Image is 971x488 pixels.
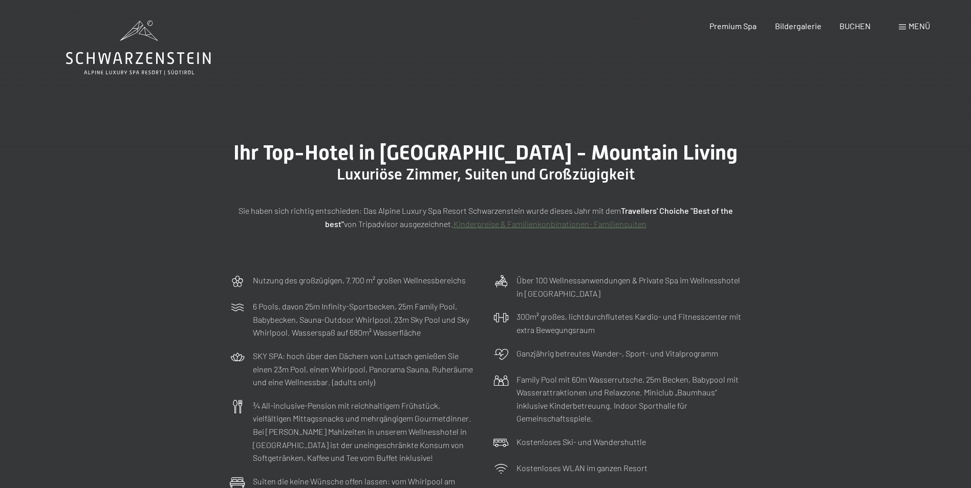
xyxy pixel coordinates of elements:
[253,300,478,339] p: 6 Pools, davon 25m Infinity-Sportbecken, 25m Family Pool, Babybecken, Sauna-Outdoor Whirlpool, 23...
[839,21,871,31] a: BUCHEN
[709,21,757,31] a: Premium Spa
[516,373,742,425] p: Family Pool mit 60m Wasserrutsche, 25m Becken, Babypool mit Wasserattraktionen und Relaxzone. Min...
[909,21,930,31] span: Menü
[516,435,646,449] p: Kostenloses Ski- und Wandershuttle
[516,274,742,300] p: Über 100 Wellnessanwendungen & Private Spa im Wellnesshotel in [GEOGRAPHIC_DATA]
[337,165,635,183] span: Luxuriöse Zimmer, Suiten und Großzügigkeit
[233,141,738,165] span: Ihr Top-Hotel in [GEOGRAPHIC_DATA] - Mountain Living
[230,204,742,230] p: Sie haben sich richtig entschieden: Das Alpine Luxury Spa Resort Schwarzenstein wurde dieses Jahr...
[325,206,733,229] strong: Travellers' Choiche "Best of the best"
[253,274,466,287] p: Nutzung des großzügigen, 7.700 m² großen Wellnessbereichs
[516,310,742,336] p: 300m² großes, lichtdurchflutetes Kardio- und Fitnesscenter mit extra Bewegungsraum
[516,461,648,475] p: Kostenloses WLAN im ganzen Resort
[253,399,478,464] p: ¾ All-inclusive-Pension mit reichhaltigem Frühstück, vielfältigen Mittagssnacks und mehrgängigem ...
[454,219,646,229] a: Kinderpreise & Familienkonbinationen- Familiensuiten
[253,349,478,389] p: SKY SPA: hoch über den Dächern von Luttach genießen Sie einen 23m Pool, einen Whirlpool, Panorama...
[775,21,822,31] a: Bildergalerie
[516,347,718,360] p: Ganzjährig betreutes Wander-, Sport- und Vitalprogramm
